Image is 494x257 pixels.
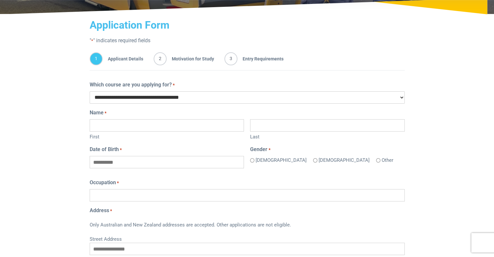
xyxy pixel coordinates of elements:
label: Date of Birth [90,146,122,153]
label: Other [382,157,393,164]
legend: Name [90,109,405,117]
label: Occupation [90,179,119,186]
p: " " indicates required fields [90,37,405,45]
span: 2 [154,52,167,65]
span: Applicant Details [103,52,143,65]
h2: Application Form [90,19,405,31]
span: 1 [90,52,103,65]
span: Entry Requirements [237,52,284,65]
span: Motivation for Study [167,52,214,65]
label: First [90,132,244,141]
label: [DEMOGRAPHIC_DATA] [319,157,370,164]
legend: Address [90,207,405,214]
span: 3 [224,52,237,65]
label: Which course are you applying for? [90,81,175,89]
legend: Gender [250,146,404,153]
label: Last [250,132,404,141]
label: [DEMOGRAPHIC_DATA] [256,157,307,164]
div: Only Australian and New Zealand addresses are accepted. Other applications are not eligible. [90,217,405,234]
label: Street Address [90,234,405,243]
